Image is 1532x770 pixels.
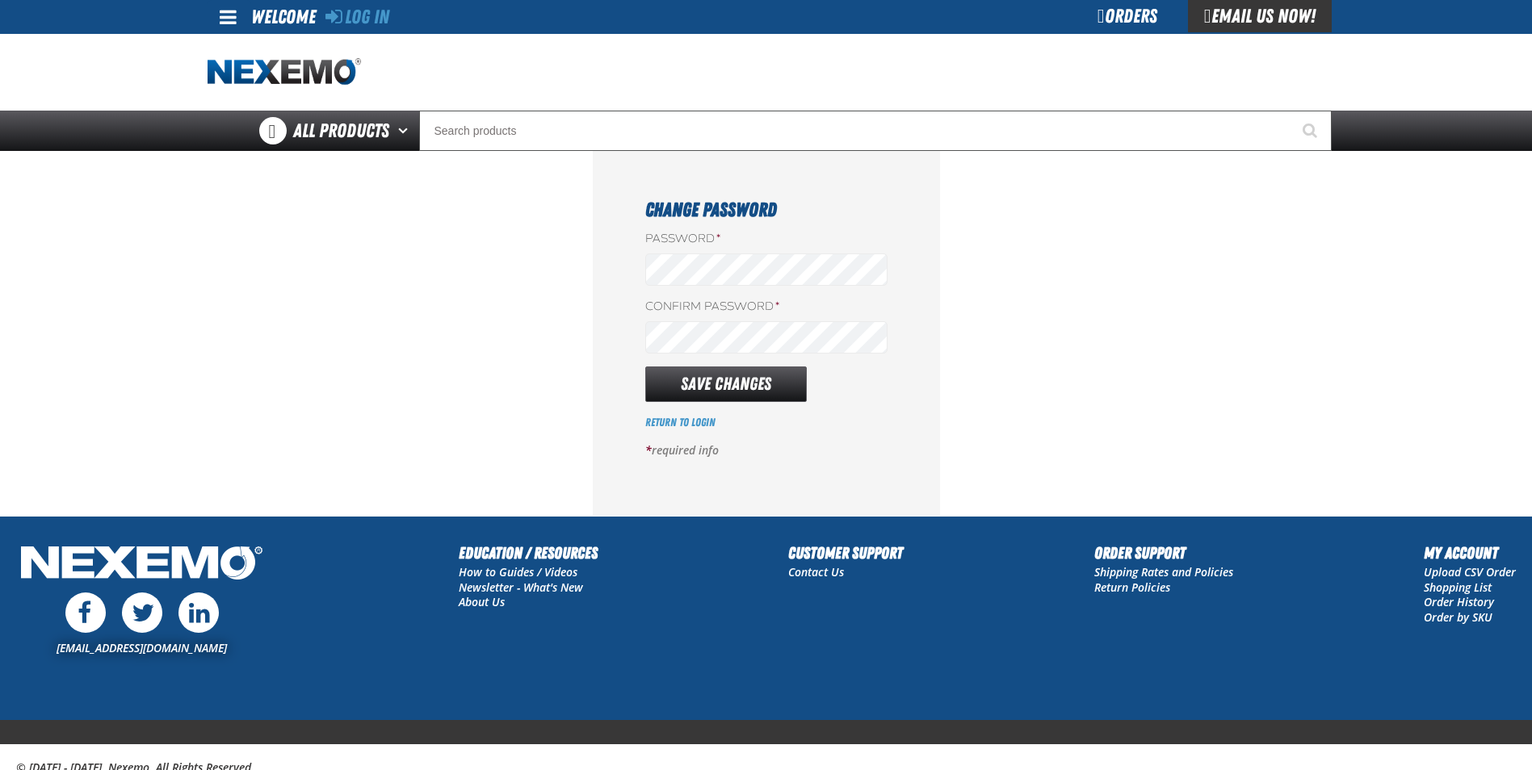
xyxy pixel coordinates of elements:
[645,416,716,429] a: Return to Login
[1424,541,1516,565] h2: My Account
[1094,541,1233,565] h2: Order Support
[208,58,361,86] img: Nexemo logo
[645,195,888,224] h1: Change Password
[293,116,389,145] span: All Products
[419,111,1332,151] input: Search
[1094,564,1233,580] a: Shipping Rates and Policies
[1291,111,1332,151] button: Start Searching
[459,594,505,609] a: About Us
[459,564,577,580] a: How to Guides / Videos
[1094,580,1170,595] a: Return Policies
[788,564,844,580] a: Contact Us
[645,366,807,402] button: Save Changes
[325,6,389,28] a: Log In
[645,299,888,315] label: Confirm Password
[1424,564,1516,580] a: Upload CSV Order
[16,541,267,588] img: Nexemo Logo
[1424,594,1494,609] a: Order History
[57,640,227,655] a: [EMAIL_ADDRESS][DOMAIN_NAME]
[459,580,583,595] a: Newsletter - What's New
[392,111,419,151] button: Open All Products pages
[645,443,888,458] p: required info
[1424,609,1492,625] a: Order by SKU
[788,541,903,565] h2: Customer Support
[1424,580,1492,595] a: Shopping List
[459,541,598,565] h2: Education / Resources
[208,58,361,86] a: Home
[645,232,888,247] label: Password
